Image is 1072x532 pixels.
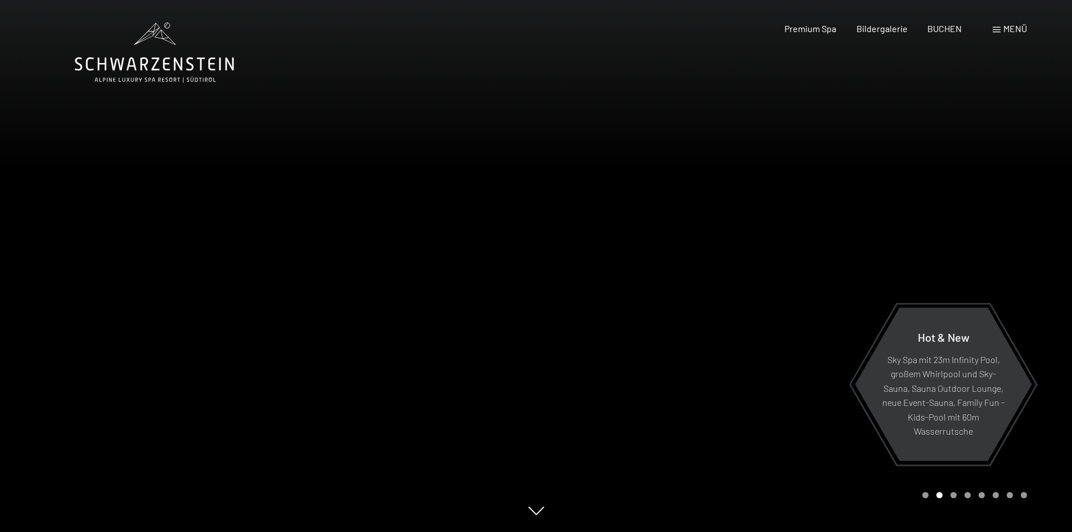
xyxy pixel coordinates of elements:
a: BUCHEN [927,23,962,34]
div: Carousel Page 8 [1021,492,1027,498]
a: Hot & New Sky Spa mit 23m Infinity Pool, großem Whirlpool und Sky-Sauna, Sauna Outdoor Lounge, ne... [854,307,1033,462]
div: Carousel Pagination [918,492,1027,498]
a: Bildergalerie [856,23,908,34]
div: Carousel Page 5 [979,492,985,498]
a: Premium Spa [784,23,836,34]
p: Sky Spa mit 23m Infinity Pool, großem Whirlpool und Sky-Sauna, Sauna Outdoor Lounge, neue Event-S... [882,352,1004,439]
div: Carousel Page 3 [950,492,957,498]
div: Carousel Page 7 [1007,492,1013,498]
span: Hot & New [918,330,970,343]
div: Carousel Page 1 [922,492,929,498]
div: Carousel Page 6 [993,492,999,498]
div: Carousel Page 4 [965,492,971,498]
span: Menü [1003,23,1027,34]
div: Carousel Page 2 (Current Slide) [936,492,943,498]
